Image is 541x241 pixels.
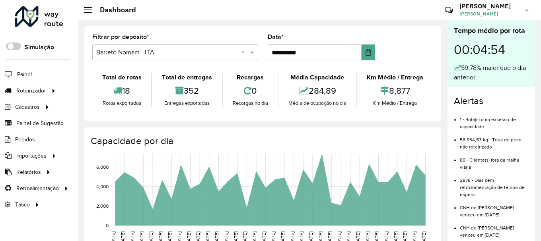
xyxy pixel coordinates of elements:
[454,25,529,36] div: Tempo médio por rota
[106,223,109,228] text: 0
[454,95,529,107] h4: Alertas
[16,184,59,193] span: Retroalimentação
[154,73,220,82] div: Total de entregas
[17,70,32,79] span: Painel
[94,73,149,82] div: Total de rotas
[16,168,41,176] span: Relatórios
[454,36,529,63] div: 00:04:54
[459,2,519,10] h3: [PERSON_NAME]
[94,99,149,107] div: Rotas exportadas
[96,184,109,189] text: 4,000
[92,32,149,42] label: Filtrar por depósito
[460,130,529,150] li: 56.934,53 kg - Total de peso não roteirizado
[454,63,529,82] div: 59,78% maior que o dia anterior
[359,73,431,82] div: Km Médio / Entrega
[154,82,220,99] div: 352
[459,10,519,17] span: [PERSON_NAME]
[359,82,431,99] div: 8,877
[225,73,276,82] div: Recargas
[92,6,136,14] h2: Dashboard
[15,201,30,209] span: Tático
[460,110,529,130] li: 1 - Rota(s) com excesso de capacidade
[91,135,433,147] h4: Capacidade por dia
[15,135,35,144] span: Pedidos
[460,171,529,198] li: 2878 - Dias sem retroalimentação de tempo de espera
[24,42,54,52] label: Simulação
[154,99,220,107] div: Entregas exportadas
[280,82,354,99] div: 284,89
[96,164,109,170] text: 6,000
[440,2,457,19] a: Contato Rápido
[225,82,276,99] div: 0
[268,32,284,42] label: Data
[460,150,529,171] li: 89 - Cliente(s) fora da malha viária
[94,82,149,99] div: 18
[280,73,354,82] div: Média Capacidade
[16,119,64,127] span: Painel de Sugestão
[362,44,375,60] button: Choose Date
[460,198,529,218] li: CNH de [PERSON_NAME] venceu em [DATE]
[16,152,47,160] span: Importações
[241,48,248,57] span: Clear all
[16,87,46,95] span: Roteirizador
[15,103,40,111] span: Cadastros
[460,218,529,239] li: CNH de [PERSON_NAME] venceu em [DATE]
[359,99,431,107] div: Km Médio / Entrega
[225,99,276,107] div: Recargas no dia
[96,203,109,208] text: 2,000
[280,99,354,107] div: Média de ocupação no dia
